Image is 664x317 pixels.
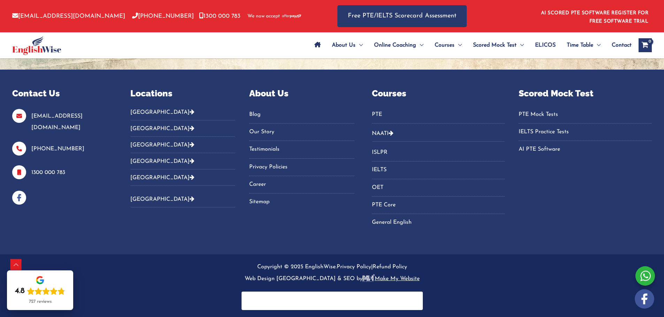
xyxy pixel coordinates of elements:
[455,33,462,57] span: Menu Toggle
[130,175,194,181] a: [GEOGRAPHIC_DATA]
[12,261,652,285] p: Copyright © 2025 EnglishWise. |
[372,87,505,100] p: Courses
[249,144,354,155] a: Testimonials
[12,87,113,205] aside: Footer Widget 1
[362,274,375,282] img: make-logo
[249,196,354,208] a: Sitemap
[12,191,26,205] img: facebook-blue-icons.png
[130,87,235,213] aside: Footer Widget 2
[130,87,235,100] p: Locations
[372,87,505,237] aside: Footer Widget 4
[593,33,601,57] span: Menu Toggle
[519,109,652,156] nav: Menu
[529,33,561,57] a: ELICOS
[467,33,529,57] a: Scored Mock TestMenu Toggle
[326,33,368,57] a: About UsMenu Toggle
[372,125,505,142] button: NAATI
[362,276,420,282] u: Make My Website
[435,33,455,57] span: Courses
[372,109,505,124] nav: Menu
[245,276,420,282] a: Web Design [GEOGRAPHIC_DATA] & SEO bymake-logoMake My Website
[372,199,505,211] a: PTE Core
[249,126,354,138] a: Our Story
[372,217,505,228] a: General English
[374,33,416,57] span: Online Coaching
[130,191,235,207] button: [GEOGRAPHIC_DATA]
[332,33,356,57] span: About Us
[373,264,407,270] a: Refund Policy
[429,33,467,57] a: CoursesMenu Toggle
[372,164,505,176] a: IELTS
[606,33,632,57] a: Contact
[517,33,524,57] span: Menu Toggle
[247,13,280,20] span: We now accept
[130,137,235,153] button: [GEOGRAPHIC_DATA]
[473,33,517,57] span: Scored Mock Test
[372,147,505,158] a: ISLPR
[31,113,83,130] a: [EMAIL_ADDRESS][DOMAIN_NAME]
[337,5,467,27] a: Free PTE/IELTS Scorecard Assessment
[282,14,301,18] img: Afterpay-Logo
[130,153,235,169] button: [GEOGRAPHIC_DATA]
[639,38,652,52] a: View Shopping Cart, empty
[372,182,505,193] a: OET
[249,296,416,302] iframe: PayPal Message 2
[249,161,354,173] a: Privacy Policies
[519,144,652,155] a: AI PTE Software
[12,13,125,19] a: [EMAIL_ADDRESS][DOMAIN_NAME]
[372,147,505,228] nav: Menu
[337,264,371,270] a: Privacy Policy
[130,169,235,186] button: [GEOGRAPHIC_DATA]
[31,146,84,152] a: [PHONE_NUMBER]
[567,33,593,57] span: Time Table
[130,197,194,202] a: [GEOGRAPHIC_DATA]
[309,33,632,57] nav: Site Navigation: Main Menu
[15,286,25,296] div: 4.8
[535,33,556,57] span: ELICOS
[249,87,354,100] p: About Us
[249,87,354,216] aside: Footer Widget 3
[249,109,354,120] a: Blog
[130,109,235,120] button: [GEOGRAPHIC_DATA]
[519,126,652,138] a: IELTS Practice Tests
[12,36,61,55] img: cropped-ew-logo
[519,87,652,100] p: Scored Mock Test
[130,120,235,137] button: [GEOGRAPHIC_DATA]
[368,33,429,57] a: Online CoachingMenu Toggle
[416,33,423,57] span: Menu Toggle
[31,170,65,175] a: 1300 000 783
[12,87,113,100] p: Contact Us
[561,33,606,57] a: Time TableMenu Toggle
[541,10,649,24] a: AI SCORED PTE SOFTWARE REGISTER FOR FREE SOFTWARE TRIAL
[372,131,389,136] a: NAATI
[29,299,52,304] div: 727 reviews
[356,33,363,57] span: Menu Toggle
[372,109,505,120] a: PTE
[519,109,652,120] a: PTE Mock Tests
[635,289,654,309] img: white-facebook.png
[132,13,194,19] a: [PHONE_NUMBER]
[249,179,354,190] a: Career
[249,109,354,208] nav: Menu
[537,5,652,27] aside: Header Widget 1
[15,286,65,296] div: Rating: 4.8 out of 5
[612,33,632,57] span: Contact
[199,13,241,19] a: 1300 000 783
